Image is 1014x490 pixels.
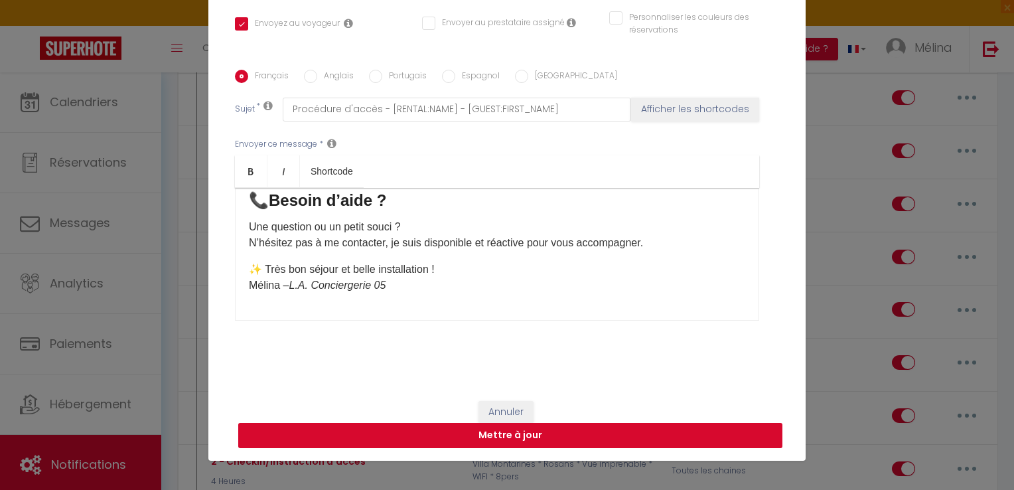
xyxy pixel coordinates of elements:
[235,155,267,187] a: Bold
[249,262,745,293] p: ✨ Très bon séjour et belle installation ! Mélina – ​
[327,138,336,149] i: Message
[249,219,745,251] p: Une question ou un petit souci ? N’hésitez pas à me contacter, je suis disponible et réactive pou...
[478,401,534,424] button: Annuler
[248,70,289,84] label: Français
[235,138,317,151] label: Envoyer ce message
[317,70,354,84] label: Anglais
[455,70,500,84] label: Espagnol
[263,100,273,111] i: Subject
[238,423,782,448] button: Mettre à jour
[528,70,617,84] label: [GEOGRAPHIC_DATA]
[235,103,255,117] label: Sujet
[567,17,576,28] i: Envoyer au prestataire si il est assigné
[249,190,745,211] h3: 📞
[382,70,427,84] label: Portugais
[267,155,300,187] a: Italic
[344,18,353,29] i: Envoyer au voyageur
[269,191,386,209] strong: Besoin d’aide ?
[300,155,364,187] a: Shortcode
[631,98,759,122] button: Afficher les shortcodes
[289,280,386,291] em: L.A. Conciergerie 05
